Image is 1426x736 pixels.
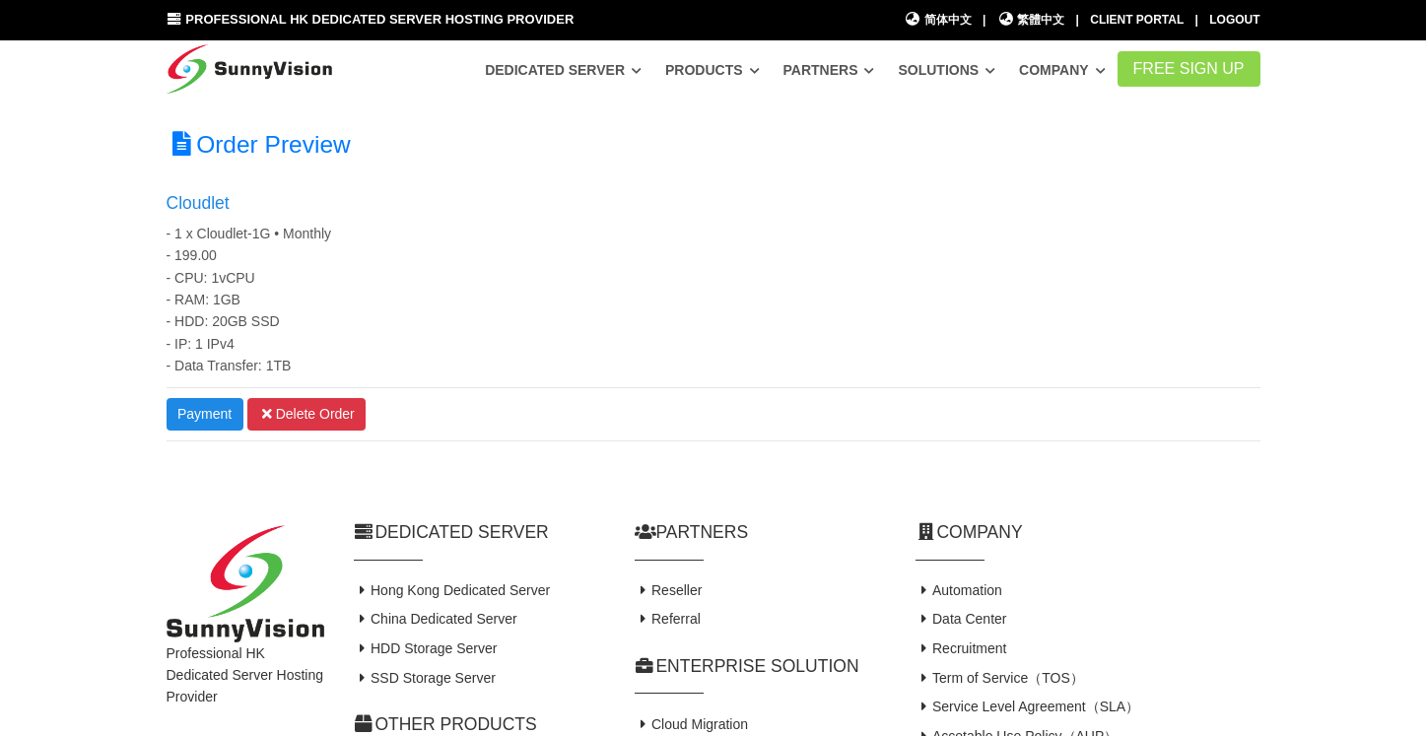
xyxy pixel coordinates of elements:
[898,52,995,88] a: Solutions
[665,52,760,88] a: Products
[354,640,498,656] a: HDD Storage Server
[247,398,367,432] a: Delete Order
[354,611,517,627] a: China Dedicated Server
[916,670,1084,686] a: Term of Service（TOS）
[354,670,496,686] a: SSD Storage Server
[167,191,1260,373] span: - 1 x Cloudlet-1G • Monthly - 199.00 - CPU: 1vCPU - RAM: 1GB - HDD: 20GB SSD - IP: 1 IPv4 - Data ...
[167,191,1260,216] h5: Cloudlet
[916,611,1007,627] a: Data Center
[997,11,1065,30] a: 繁體中文
[916,640,1007,656] a: Recruitment
[635,654,886,679] h2: Enterprise Solution
[167,128,1260,162] h2: Order Preview
[1209,13,1259,27] a: Logout
[916,699,1140,714] a: Service Level Agreement（SLA）
[916,520,1260,545] h2: Company
[1019,52,1106,88] a: Company
[783,52,875,88] a: Partners
[904,11,972,30] a: 简体中文
[354,582,551,598] a: Hong Kong Dedicated Server
[354,520,605,545] h2: Dedicated Server
[983,11,985,30] li: |
[185,12,574,27] span: Professional HK Dedicated Server Hosting Provider
[1090,11,1184,30] div: Client Portal
[1076,11,1079,30] li: |
[1195,11,1198,30] li: |
[635,582,703,598] a: Reseller
[1118,51,1260,87] a: FREE Sign Up
[635,716,749,732] a: Cloud Migration
[916,582,1002,598] a: Automation
[635,611,701,627] a: Referral
[167,398,243,432] a: Payment
[167,525,324,642] img: SunnyVision Limited
[635,520,886,545] h2: Partners
[485,52,642,88] a: Dedicated Server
